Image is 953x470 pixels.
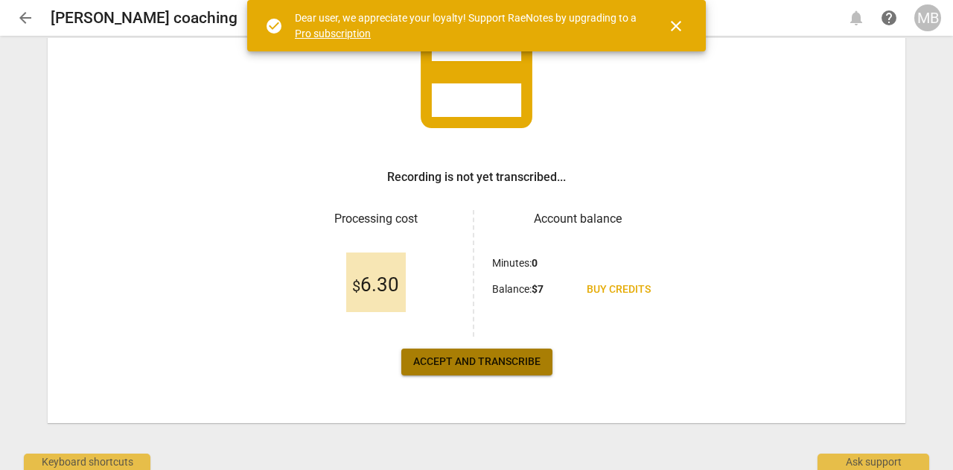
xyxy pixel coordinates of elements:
[387,168,566,186] h3: Recording is not yet transcribed...
[658,8,694,44] button: Close
[880,9,898,27] span: help
[587,282,651,297] span: Buy credits
[492,255,538,271] p: Minutes :
[265,17,283,35] span: check_circle
[401,349,552,375] button: Accept and transcribe
[575,276,663,303] a: Buy credits
[295,10,640,41] div: Dear user, we appreciate your loyalty! Support RaeNotes by upgrading to a
[409,16,544,150] span: credit_card
[290,210,461,228] h3: Processing cost
[413,355,541,369] span: Accept and transcribe
[492,210,663,228] h3: Account balance
[817,454,929,470] div: Ask support
[16,9,34,27] span: arrow_back
[352,277,360,295] span: $
[295,28,371,39] a: Pro subscription
[24,454,150,470] div: Keyboard shortcuts
[532,257,538,269] b: 0
[352,274,399,296] span: 6.30
[667,17,685,35] span: close
[492,282,544,297] p: Balance :
[876,4,902,31] a: Help
[532,283,544,295] b: $ 7
[51,9,238,28] h2: [PERSON_NAME] coaching
[914,4,941,31] button: MB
